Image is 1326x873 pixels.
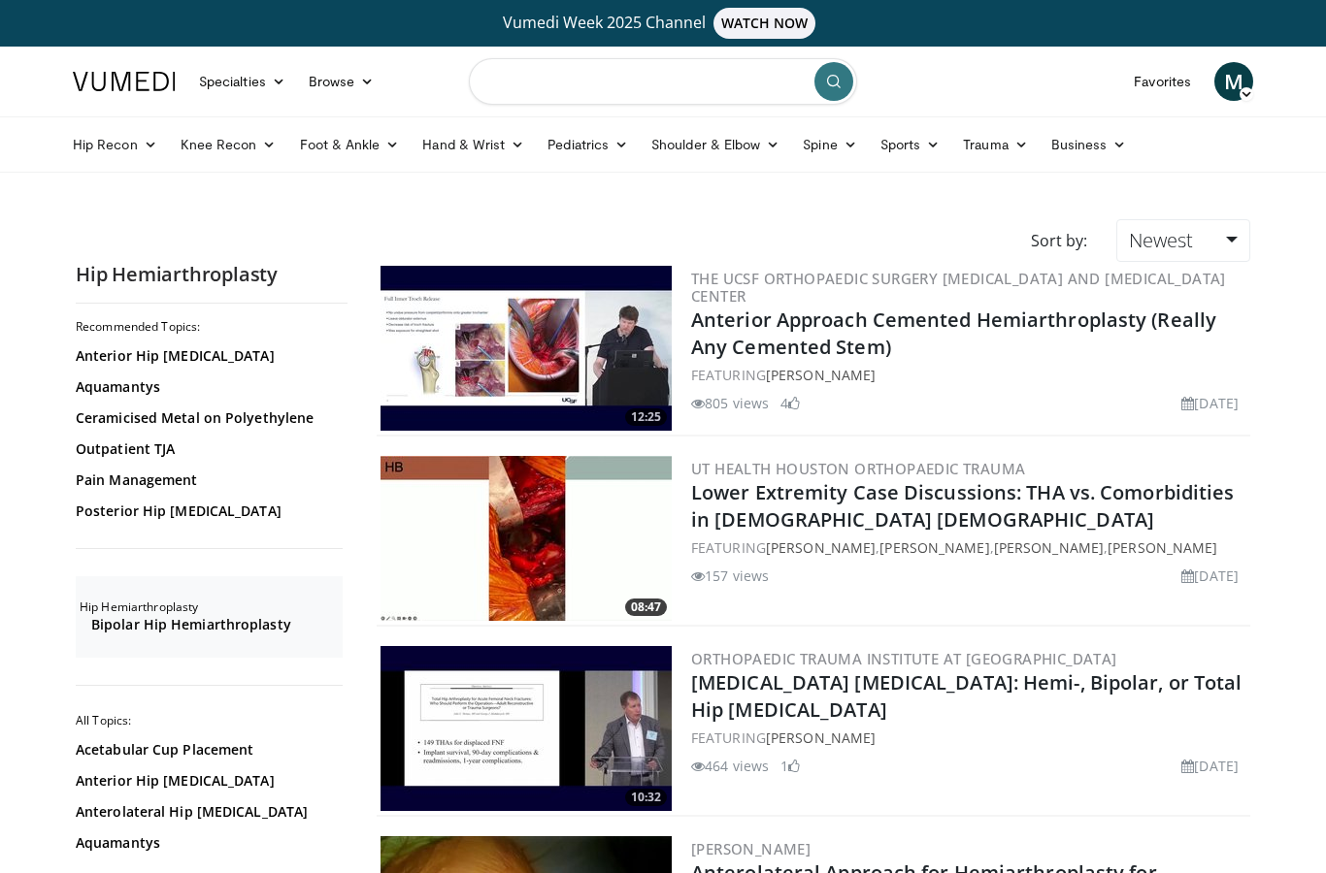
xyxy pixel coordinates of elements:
[691,479,1235,533] a: Lower Extremity Case Discussions: THA vs. Comorbidities in [DEMOGRAPHIC_DATA] [DEMOGRAPHIC_DATA]
[766,728,876,747] a: [PERSON_NAME]
[691,839,811,858] a: [PERSON_NAME]
[691,669,1243,723] a: [MEDICAL_DATA] [MEDICAL_DATA]: Hemi-, Bipolar, or Total Hip [MEDICAL_DATA]
[1129,227,1193,253] span: Newest
[625,408,667,426] span: 12:25
[76,377,338,397] a: Aquamantys
[76,319,343,335] h2: Recommended Topics:
[766,538,876,557] a: [PERSON_NAME]
[1116,219,1250,262] a: Newest
[76,833,338,853] a: Aquamantys
[169,125,288,164] a: Knee Recon
[76,439,338,459] a: Outpatient TJA
[1214,62,1253,101] a: M
[76,740,338,760] a: Acetabular Cup Placement
[780,756,800,776] li: 1
[381,646,672,811] a: 10:32
[1108,538,1217,557] a: [PERSON_NAME]
[780,393,800,413] li: 4
[691,269,1226,306] a: The UCSF Orthopaedic Surgery [MEDICAL_DATA] and [MEDICAL_DATA] Center
[381,456,672,621] a: 08:47
[76,501,338,521] a: Posterior Hip [MEDICAL_DATA]
[625,598,667,616] span: 08:47
[625,789,667,806] span: 10:32
[869,125,952,164] a: Sports
[76,346,338,366] a: Anterior Hip [MEDICAL_DATA]
[80,599,343,615] h2: Hip Hemiarthroplasty
[691,727,1246,748] div: FEATURING
[288,125,412,164] a: Foot & Ankle
[76,771,338,791] a: Anterior Hip [MEDICAL_DATA]
[297,62,386,101] a: Browse
[1181,566,1239,586] li: [DATE]
[187,62,297,101] a: Specialties
[381,266,672,431] img: 5bc648da-9d92-4469-abc0-8971cd17e79d.300x170_q85_crop-smart_upscale.jpg
[766,366,876,384] a: [PERSON_NAME]
[76,262,348,287] h2: Hip Hemiarthroplasty
[469,58,857,105] input: Search topics, interventions
[1181,756,1239,776] li: [DATE]
[76,8,1250,39] a: Vumedi Week 2025 ChannelWATCH NOW
[791,125,868,164] a: Spine
[381,266,672,431] a: 12:25
[1040,125,1139,164] a: Business
[691,537,1246,558] div: FEATURING , , ,
[691,649,1117,668] a: Orthopaedic Trauma Institute at [GEOGRAPHIC_DATA]
[713,8,816,39] span: WATCH NOW
[691,566,769,586] li: 157 views
[994,538,1104,557] a: [PERSON_NAME]
[76,802,338,822] a: Anterolateral Hip [MEDICAL_DATA]
[1181,393,1239,413] li: [DATE]
[691,756,769,776] li: 464 views
[951,125,1040,164] a: Trauma
[1016,219,1102,262] div: Sort by:
[73,72,176,91] img: VuMedi Logo
[691,459,1025,478] a: UT Health Houston Orthopaedic Trauma
[536,125,640,164] a: Pediatrics
[1122,62,1203,101] a: Favorites
[691,365,1246,385] div: FEATURING
[61,125,169,164] a: Hip Recon
[76,470,338,490] a: Pain Management
[91,615,338,634] a: Bipolar Hip Hemiarthroplasty
[76,408,338,428] a: Ceramicised Metal on Polyethylene
[879,538,989,557] a: [PERSON_NAME]
[640,125,791,164] a: Shoulder & Elbow
[381,646,672,811] img: 80d2bb34-01bc-4318-827a-4a7ba9f299d5.300x170_q85_crop-smart_upscale.jpg
[381,456,672,621] img: f046396e-7dfa-4e7b-b793-d84a9d4e0a01.300x170_q85_crop-smart_upscale.jpg
[411,125,536,164] a: Hand & Wrist
[691,393,769,413] li: 805 views
[76,713,343,728] h2: All Topics:
[691,307,1216,360] a: Anterior Approach Cemented Hemiarthroplasty (Really Any Cemented Stem)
